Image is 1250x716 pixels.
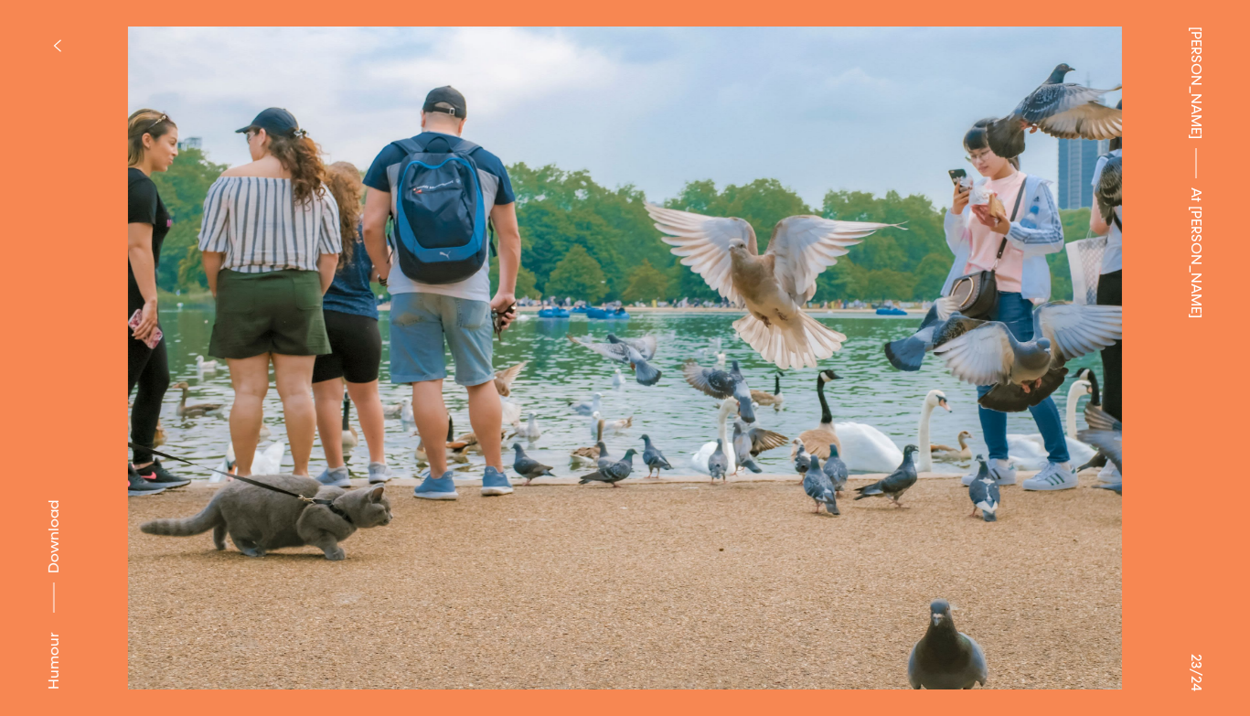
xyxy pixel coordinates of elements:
button: Download asset [43,500,65,622]
a: [PERSON_NAME] [1185,27,1207,139]
span: At [PERSON_NAME] [1185,187,1207,318]
div: Humour [43,632,65,689]
span: Download [45,500,63,573]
